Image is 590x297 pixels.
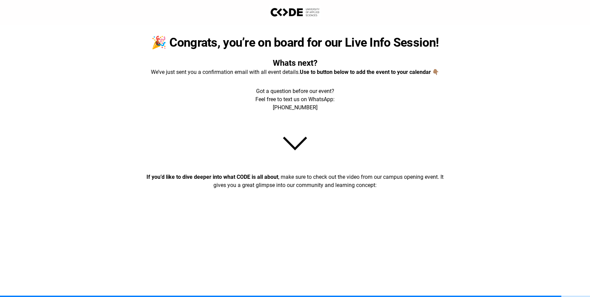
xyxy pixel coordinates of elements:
img: Logo [269,5,321,19]
p: [PHONE_NUMBER] [142,104,448,112]
strong: Whats next? [273,58,318,68]
span: 🎉 [151,35,166,49]
span: We’ve just sent you a confirmation email with all event details. [151,69,439,75]
p: Got a question before our event? [142,87,448,95]
p: , make sure to check out the video from our campus opening event. It gives you a great glimpse in... [142,173,448,189]
p: Feel free to text us on WhatsApp: [142,95,448,104]
strong: If you’d like to dive deeper into what CODE is all about [146,174,278,180]
strong: Use to button below to add the event to your calendar 👇🏽 [300,69,439,75]
strong: Congrats, you’re on board for our Live Info Session! [169,35,439,50]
